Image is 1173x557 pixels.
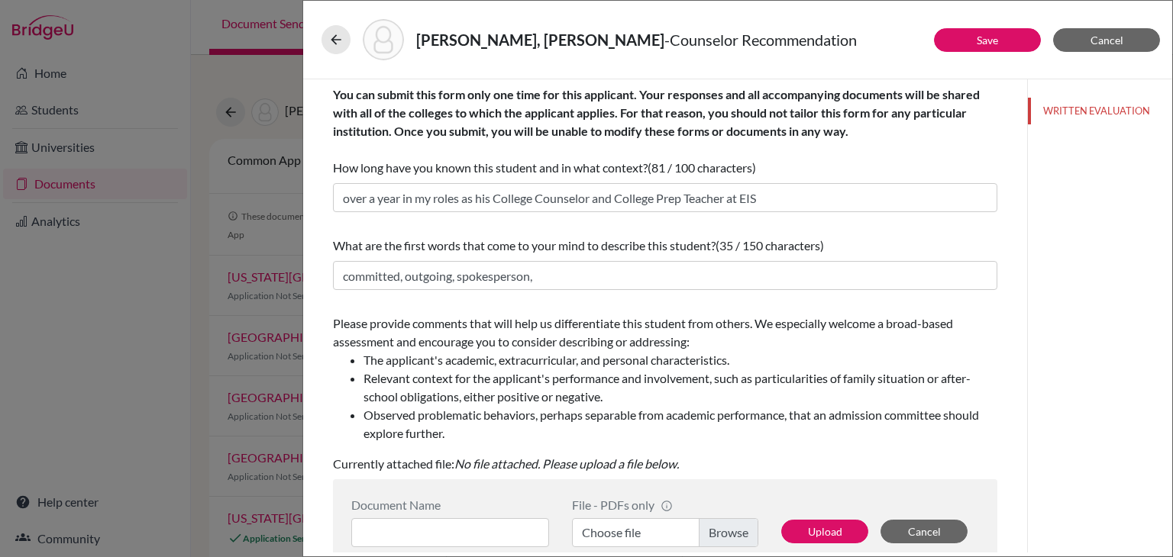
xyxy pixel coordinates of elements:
div: Currently attached file: [333,308,997,479]
b: You can submit this form only one time for this applicant. Your responses and all accompanying do... [333,87,980,138]
li: Observed problematic behaviors, perhaps separable from academic performance, that an admission co... [364,406,997,443]
span: (81 / 100 characters) [648,160,756,175]
span: info [661,500,673,512]
span: - Counselor Recommendation [664,31,857,49]
li: Relevant context for the applicant's performance and involvement, such as particularities of fami... [364,369,997,406]
div: File - PDFs only [572,497,758,512]
button: Cancel [881,520,968,543]
label: Choose file [572,518,758,547]
div: Document Name [351,497,549,512]
span: Please provide comments that will help us differentiate this student from others. We especially w... [333,316,997,443]
span: What are the first words that come to your mind to describe this student? [333,238,716,253]
span: (35 / 150 characters) [716,238,824,253]
span: How long have you known this student and in what context? [333,87,980,175]
li: The applicant's academic, extracurricular, and personal characteristics. [364,351,997,369]
button: Upload [781,520,868,543]
strong: [PERSON_NAME], [PERSON_NAME] [416,31,664,49]
i: No file attached. Please upload a file below. [454,456,679,471]
button: WRITTEN EVALUATION [1028,98,1172,124]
